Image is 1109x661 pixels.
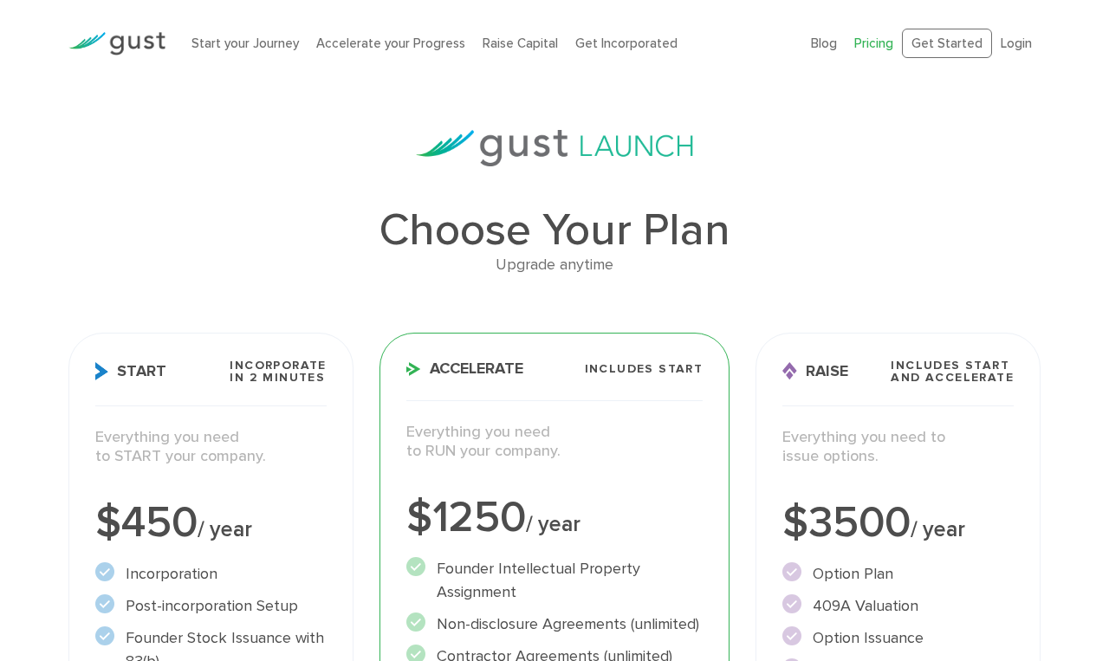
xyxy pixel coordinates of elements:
span: Includes START [585,363,704,375]
span: Incorporate in 2 Minutes [230,360,326,384]
span: Start [95,362,166,380]
a: Accelerate your Progress [316,36,465,51]
a: Start your Journey [191,36,299,51]
a: Get Started [902,29,992,59]
li: Option Issuance [782,626,1014,650]
li: 409A Valuation [782,594,1014,618]
span: / year [526,511,580,537]
a: Blog [811,36,837,51]
img: Start Icon X2 [95,362,108,380]
div: $450 [95,502,327,545]
h1: Choose Your Plan [68,208,1041,253]
p: Everything you need to START your company. [95,428,327,467]
a: Login [1001,36,1032,51]
div: Upgrade anytime [68,253,1041,278]
span: / year [198,516,252,542]
li: Option Plan [782,562,1014,586]
img: Accelerate Icon [406,362,421,376]
p: Everything you need to issue options. [782,428,1014,467]
a: Pricing [854,36,893,51]
img: Gust Logo [68,32,165,55]
a: Raise Capital [483,36,558,51]
li: Non-disclosure Agreements (unlimited) [406,612,703,636]
li: Incorporation [95,562,327,586]
div: $1250 [406,496,703,540]
img: Raise Icon [782,362,797,380]
span: Raise [782,362,848,380]
span: / year [911,516,965,542]
li: Founder Intellectual Property Assignment [406,557,703,604]
span: Includes START and ACCELERATE [891,360,1014,384]
p: Everything you need to RUN your company. [406,423,703,462]
li: Post-incorporation Setup [95,594,327,618]
span: Accelerate [406,361,523,377]
a: Get Incorporated [575,36,678,51]
img: gust-launch-logos.svg [416,130,693,166]
div: $3500 [782,502,1014,545]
